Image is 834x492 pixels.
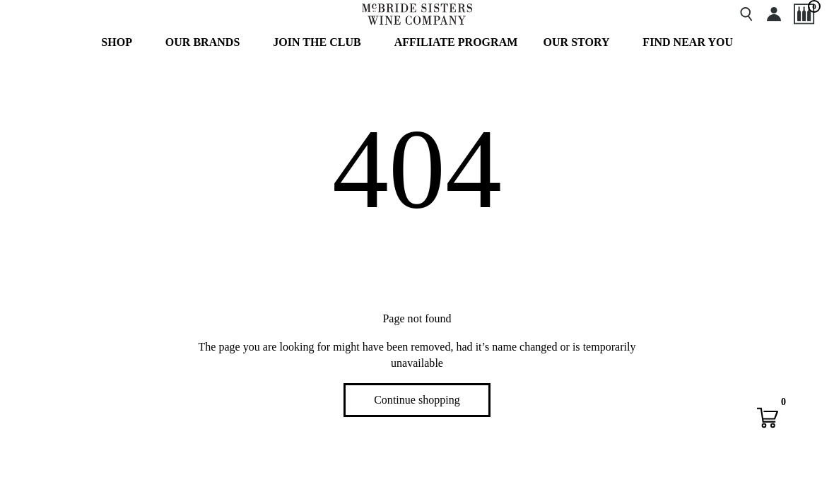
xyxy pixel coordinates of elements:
h1: 404 [11,112,823,225]
a: AFFILIATE PROGRAM [385,28,527,57]
p: The page you are looking for might have been removed, had it’s name changed or is temporarily una... [173,339,661,372]
a: OUR BRANDS [156,28,257,57]
span: OUR STORY [543,34,609,51]
span: FIND NEAR YOU [642,34,733,51]
a: SHOP [92,28,149,57]
a: OUR STORY [534,28,626,57]
span: AFFILIATE PROGRAM [394,34,518,51]
a: FIND NEAR YOU [633,28,742,57]
span: OUR BRANDS [165,34,240,51]
a: Continue shopping [343,383,491,417]
div: 0 [775,393,792,411]
h2: Page not found [173,310,661,327]
button: Mobile Menu Trigger [19,7,70,21]
span: JOIN THE CLUB [273,34,361,51]
a: JOIN THE CLUB [264,28,377,57]
span: SHOP [101,34,132,51]
span: Continue shopping [349,388,485,412]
